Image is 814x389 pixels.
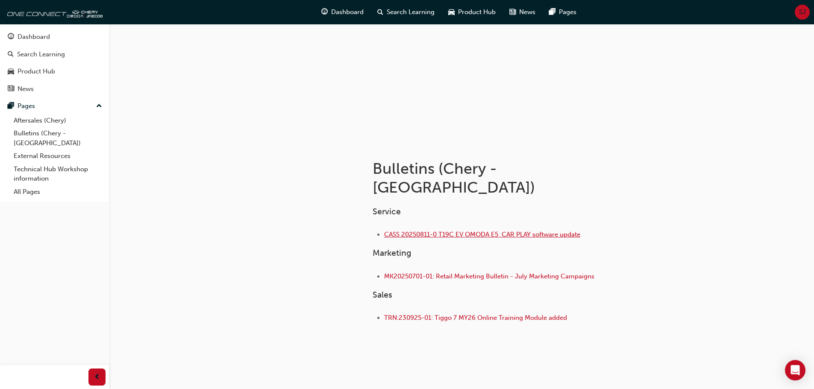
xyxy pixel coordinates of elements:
[18,32,50,42] div: Dashboard
[542,3,583,21] a: pages-iconPages
[373,159,653,196] h1: Bulletins (Chery - [GEOGRAPHIC_DATA])
[10,163,106,185] a: Technical Hub Workshop information
[384,272,594,280] a: MK20250701-01: Retail Marketing Bulletin - July Marketing Campaigns
[441,3,503,21] a: car-iconProduct Hub
[17,50,65,59] div: Search Learning
[8,85,14,93] span: news-icon
[3,98,106,114] button: Pages
[799,7,806,17] span: SJ
[503,3,542,21] a: news-iconNews
[18,101,35,111] div: Pages
[10,185,106,199] a: All Pages
[8,102,14,110] span: pages-icon
[384,231,580,238] a: CASS 20250811-0 T19C EV OMODA E5 CAR PLAY software update
[373,290,392,300] span: Sales
[448,7,455,18] span: car-icon
[384,314,567,322] a: TRN:230925-01: Tiggo 7 MY26 Online Training Module added
[10,114,106,127] a: Aftersales (Chery)
[4,3,103,20] img: oneconnect
[387,7,435,17] span: Search Learning
[96,101,102,112] span: up-icon
[3,81,106,97] a: News
[8,68,14,76] span: car-icon
[377,7,383,18] span: search-icon
[3,64,106,79] a: Product Hub
[331,7,364,17] span: Dashboard
[370,3,441,21] a: search-iconSearch Learning
[549,7,555,18] span: pages-icon
[3,27,106,98] button: DashboardSearch LearningProduct HubNews
[18,67,55,76] div: Product Hub
[321,7,328,18] span: guage-icon
[458,7,496,17] span: Product Hub
[795,5,810,20] button: SJ
[519,7,535,17] span: News
[94,372,100,383] span: prev-icon
[785,360,805,380] div: Open Intercom Messenger
[10,127,106,149] a: Bulletins (Chery - [GEOGRAPHIC_DATA])
[8,51,14,58] span: search-icon
[10,149,106,163] a: External Resources
[314,3,370,21] a: guage-iconDashboard
[18,84,34,94] div: News
[509,7,516,18] span: news-icon
[3,29,106,45] a: Dashboard
[8,33,14,41] span: guage-icon
[559,7,576,17] span: Pages
[373,207,401,216] span: Service
[373,248,411,258] span: Marketing
[3,47,106,62] a: Search Learning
